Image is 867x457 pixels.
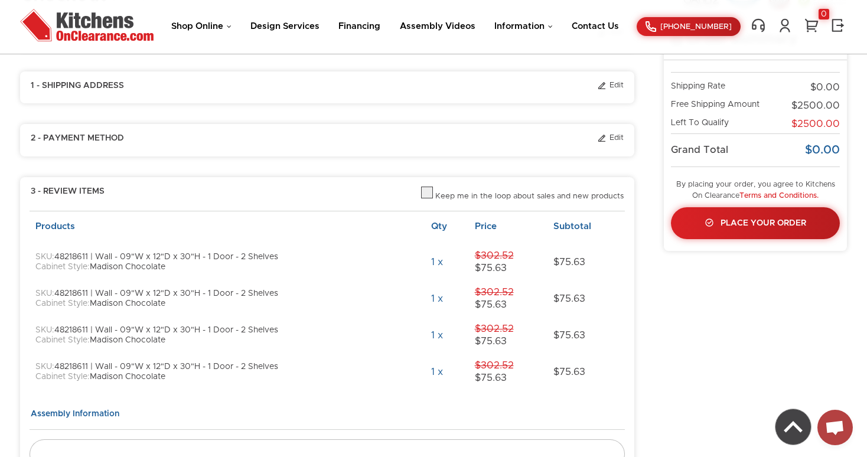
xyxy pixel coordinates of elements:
span: 1 x [431,367,443,377]
a: Information [494,22,553,31]
span: $2500.00 [791,101,840,110]
a: Financing [338,22,380,31]
a: Design Services [250,22,320,31]
th: Qty [425,221,468,244]
span: [PHONE_NUMBER] [660,23,732,31]
span: SKU: [35,253,54,261]
span: 3 - Review Items [31,187,105,201]
span: SKU: [35,289,54,298]
a: 0 [803,18,820,33]
span: SKU: [35,326,54,334]
th: Products [30,221,425,244]
span: 1 - Shipping Address [31,81,124,92]
td: Left To Qualify [671,115,780,133]
td: Grand Total [671,134,780,167]
span: Cabinet Style: [35,299,90,308]
span: 2 - Payment Method [31,133,124,144]
a: [PHONE_NUMBER] [637,17,741,36]
td: Shipping Rate [671,73,780,97]
span: $0.00 [810,83,840,92]
div: 0 [819,9,829,19]
a: Edit [597,133,624,144]
span: 1 x [431,331,443,340]
a: Place Your Order [671,207,840,239]
span: $2500.00 [791,119,840,129]
div: Keep me in the loop about sales and new products [435,192,619,201]
span: Cabinet Style: [35,263,90,271]
span: SKU: [35,363,54,371]
span: $302.52 [475,361,514,370]
a: Shop Online [171,22,232,31]
span: Cabinet Style: [35,373,90,381]
span: $75.63 [553,294,585,303]
span: $75.63 [475,337,507,346]
span: Cabinet Style: [35,336,90,344]
span: $75.63 [553,257,585,267]
legend: Assembly Information [30,400,625,430]
span: $302.52 [475,288,514,297]
div: 48218611 | Wall - 09"W x 12"D x 30"H - 1 Door - 2 Shelves Madison Chocolate [35,362,419,383]
div: 48218611 | Wall - 09"W x 12"D x 30"H - 1 Door - 2 Shelves Madison Chocolate [35,289,419,309]
th: Price [469,221,548,244]
div: 48218611 | Wall - 09"W x 12"D x 30"H - 1 Door - 2 Shelves Madison Chocolate [35,325,419,346]
span: $0.00 [805,144,840,156]
a: Contact Us [572,22,619,31]
td: Free Shipping Amount [671,97,780,115]
span: $75.63 [475,263,507,273]
small: By placing your order, you agree to Kitchens On Clearance [676,181,835,200]
span: 1 x [431,257,443,267]
span: $75.63 [475,373,507,383]
span: $75.63 [475,300,507,309]
a: Assembly Videos [400,22,475,31]
span: $75.63 [553,331,585,340]
img: Kitchens On Clearance [20,9,154,41]
span: 1 x [431,294,443,303]
img: Back to top [775,409,811,445]
a: Open chat [817,410,853,445]
a: Edit [597,81,624,92]
th: Subtotal [547,221,625,244]
span: $302.52 [475,324,514,334]
span: Place Your Order [721,219,806,227]
a: Terms and Conditions. [739,192,819,200]
span: $75.63 [553,367,585,377]
div: 48218611 | Wall - 09"W x 12"D x 30"H - 1 Door - 2 Shelves Madison Chocolate [35,252,419,273]
span: $302.52 [475,251,514,260]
